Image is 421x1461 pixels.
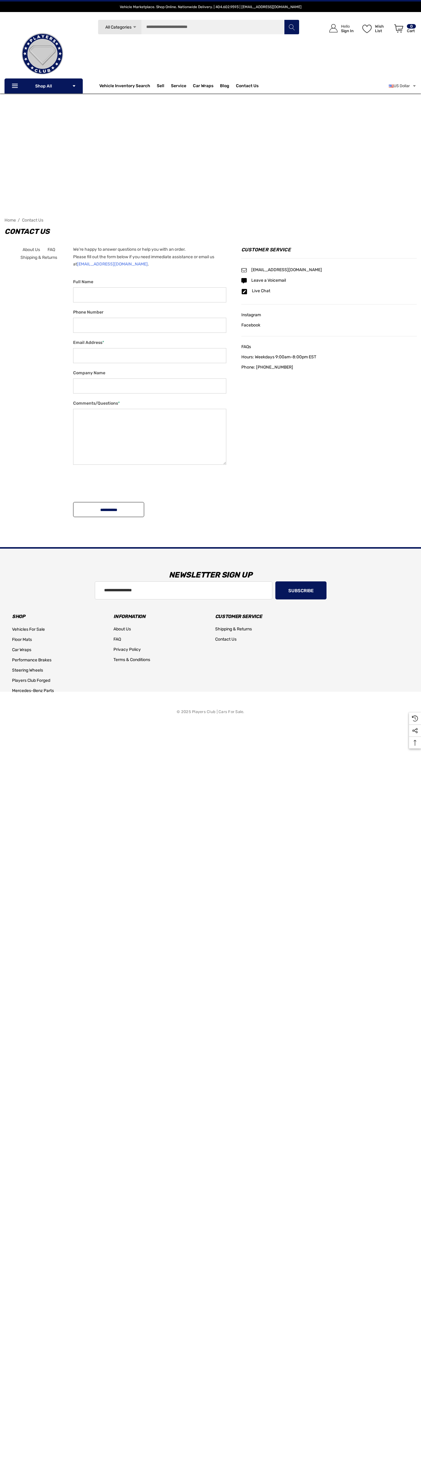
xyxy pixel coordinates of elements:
span: Players Club Forged [12,678,50,683]
a: Hours: Weekdays 9:00am-8:00pm EST [241,353,417,361]
span: Shipping & Returns [215,626,252,632]
span: Terms & Conditions [113,657,150,662]
span: [EMAIL_ADDRESS][DOMAIN_NAME] [251,267,322,272]
h3: Newsletter Sign Up [8,566,413,584]
span: About Us [113,626,131,632]
iframe: reCAPTCHA [73,469,165,493]
p: 0 [407,24,416,29]
span: Sell [157,83,164,90]
span: Steering Wheels [12,668,43,673]
a: Shipping & Returns [215,624,252,634]
a: Blog [220,83,229,90]
span: Vehicle Marketplace. Shop Online. Nationwide Delivery. | 404.602.9593 | [EMAIL_ADDRESS][DOMAIN_NAME] [120,5,302,9]
svg: Wish List [362,25,372,33]
svg: Recently Viewed [412,715,418,721]
a: Performance Brakes [12,655,51,665]
a: Contact Us [236,83,258,90]
span: FAQ [48,247,55,252]
svg: Icon Email [241,268,247,273]
span: Shipping & Returns [20,255,57,260]
span: Live Chat [252,288,270,293]
span: Mercedes-Benz Parts [12,688,54,693]
a: Contact Us [215,634,237,645]
svg: Top [409,740,421,746]
span: Performance Brakes [12,657,51,663]
a: Floor Mats [12,635,32,645]
a: About Us [113,624,131,634]
svg: Icon Line [11,83,20,90]
svg: Icon Arrow Down [132,25,137,29]
a: Contact Us [22,218,43,223]
a: USD [389,80,416,92]
a: Facebook [241,321,417,329]
span: About Us [23,247,40,252]
span: Contact Us [215,637,237,642]
a: Car Wraps [12,645,31,655]
svg: Icon Email [241,278,247,283]
a: Sell [157,80,171,92]
a: Leave a Voicemail [251,278,286,283]
a: FAQ [48,246,55,254]
h3: Shop [12,612,104,621]
span: All Categories [105,25,132,30]
a: Steering Wheels [12,665,43,675]
a: Instagram [241,311,417,319]
svg: Icon Arrow Down [72,84,76,88]
span: FAQs [241,344,251,349]
svg: Icon User Account [329,24,338,32]
a: [EMAIL_ADDRESS][DOMAIN_NAME] [77,262,148,267]
p: Sign In [341,29,354,33]
span: FAQ [113,637,121,642]
span: Privacy Policy [113,647,141,652]
a: Vehicles For Sale [12,624,45,635]
a: Terms & Conditions [113,655,150,665]
svg: Icon Email [241,289,247,295]
p: We're happy to answer questions or help you with an order. Please fill out the form below if you ... [73,246,226,268]
span: Instagram [241,312,261,317]
h3: Information [113,612,206,621]
img: Players Club | Cars For Sale [12,24,73,84]
label: Phone Number [73,308,226,316]
a: Cart with 0 items [392,18,416,41]
a: Players Club Forged [12,675,50,686]
label: Email Address [73,339,226,346]
label: Company Name [73,369,226,377]
h4: Customer Service [241,246,417,259]
button: Subscribe [275,581,327,599]
span: Vehicles For Sale [12,627,45,632]
a: FAQ [113,634,121,645]
a: Vehicle Inventory Search [99,83,150,90]
h3: Customer Service [215,612,308,621]
h1: Contact Us [5,225,417,237]
p: Shop All [5,78,83,93]
p: Wish List [375,24,391,33]
a: Live Chat [252,289,270,293]
a: [EMAIL_ADDRESS][DOMAIN_NAME] [251,268,322,272]
a: Phone: [PHONE_NUMBER] [241,363,417,371]
span: Car Wraps [12,647,31,652]
a: Home [5,218,16,223]
a: Mercedes-Benz Parts [12,686,54,696]
label: Full Name [73,278,226,286]
span: Hours: Weekdays 9:00am-8:00pm EST [241,354,316,360]
a: All Categories Icon Arrow Down Icon Arrow Up [98,20,141,35]
span: Phone: [PHONE_NUMBER] [241,365,293,370]
a: Car Wraps [193,80,220,92]
a: Shipping & Returns [20,254,57,262]
p: Hello [341,24,354,29]
svg: Review Your Cart [394,24,403,33]
a: Privacy Policy [113,645,141,655]
span: Facebook [241,323,260,328]
p: © 2025 Players Club | Cars For Sale. [177,708,244,716]
span: Car Wraps [193,83,213,90]
nav: Breadcrumb [5,215,417,225]
p: Cart [407,29,416,33]
a: Service [171,83,186,90]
